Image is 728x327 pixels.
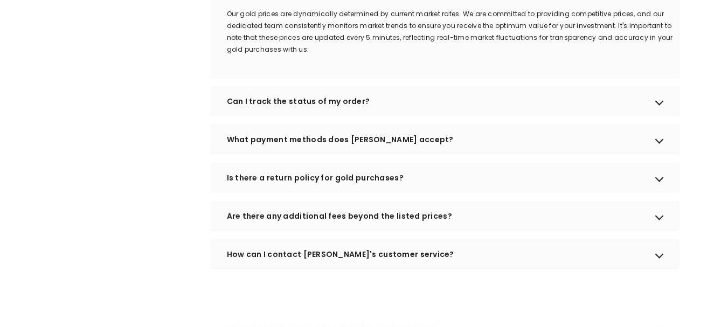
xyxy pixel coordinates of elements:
[211,239,680,269] div: How can I contact [PERSON_NAME]'s customer service?
[211,201,680,231] div: Are there any additional fees beyond the listed prices?
[211,86,680,116] div: Can I track the status of my order?
[211,163,680,193] div: Is there a return policy for gold purchases?
[227,8,680,55] p: Our gold prices are dynamically determined by current market rates. We are committed to providing...
[211,124,680,155] div: What payment methods does [PERSON_NAME] accept?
